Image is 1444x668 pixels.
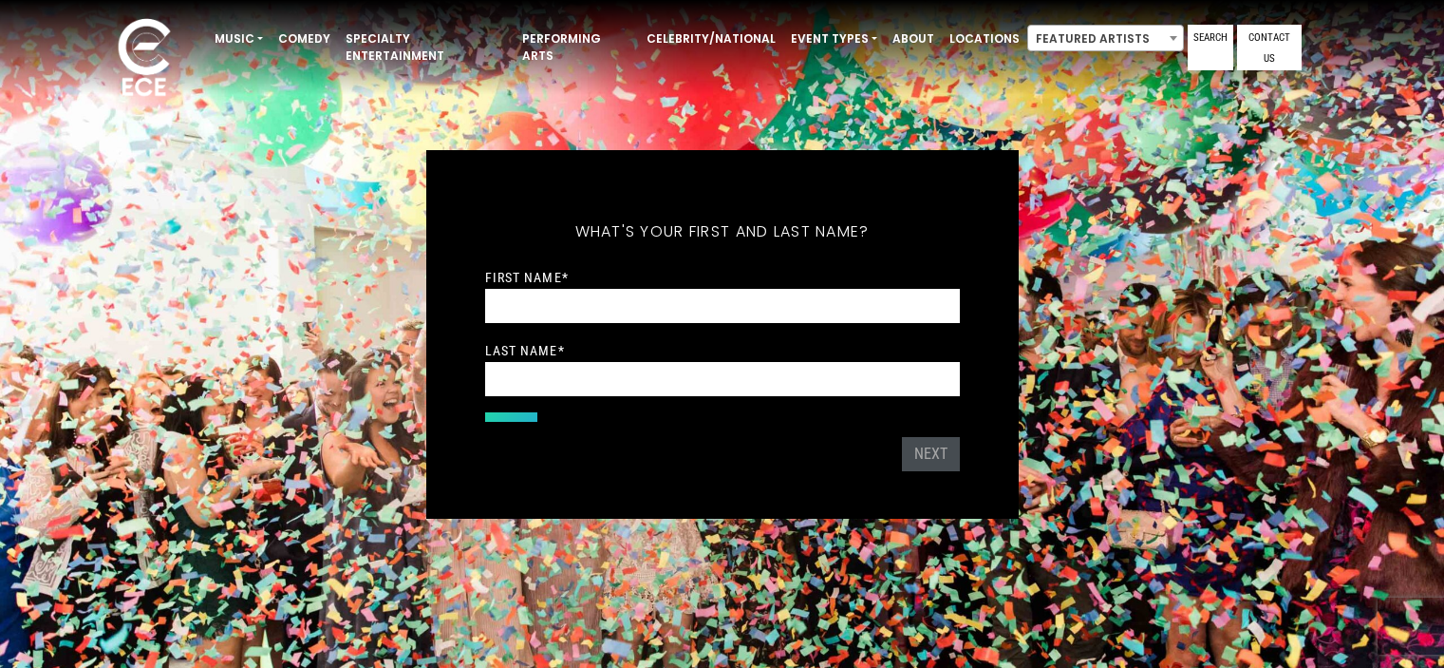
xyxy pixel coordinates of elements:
label: First Name [485,269,569,286]
a: About [885,23,942,55]
a: Event Types [783,23,885,55]
a: Comedy [271,23,338,55]
span: Featured Artists [1027,25,1184,51]
a: Performing Arts [515,23,639,72]
img: ece_new_logo_whitev2-1.png [97,13,192,105]
a: Contact Us [1237,25,1302,70]
a: Locations [942,23,1027,55]
a: Celebrity/National [639,23,783,55]
span: Featured Artists [1028,26,1183,52]
a: Specialty Entertainment [338,23,515,72]
h5: What's your first and last name? [485,198,960,266]
label: Last Name [485,342,565,359]
a: Music [207,23,271,55]
a: Search [1188,25,1233,70]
